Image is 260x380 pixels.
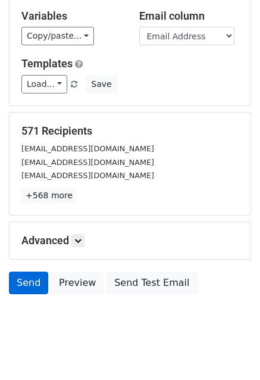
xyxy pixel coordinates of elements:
[21,124,239,138] h5: 571 Recipients
[201,323,260,380] div: Widget de chat
[9,272,48,294] a: Send
[21,57,73,70] a: Templates
[21,188,77,203] a: +568 more
[106,272,197,294] a: Send Test Email
[51,272,104,294] a: Preview
[201,323,260,380] iframe: Chat Widget
[21,144,154,153] small: [EMAIL_ADDRESS][DOMAIN_NAME]
[21,171,154,180] small: [EMAIL_ADDRESS][DOMAIN_NAME]
[21,10,121,23] h5: Variables
[86,75,117,94] button: Save
[21,27,94,45] a: Copy/paste...
[21,75,67,94] a: Load...
[21,234,239,247] h5: Advanced
[21,158,154,167] small: [EMAIL_ADDRESS][DOMAIN_NAME]
[139,10,239,23] h5: Email column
